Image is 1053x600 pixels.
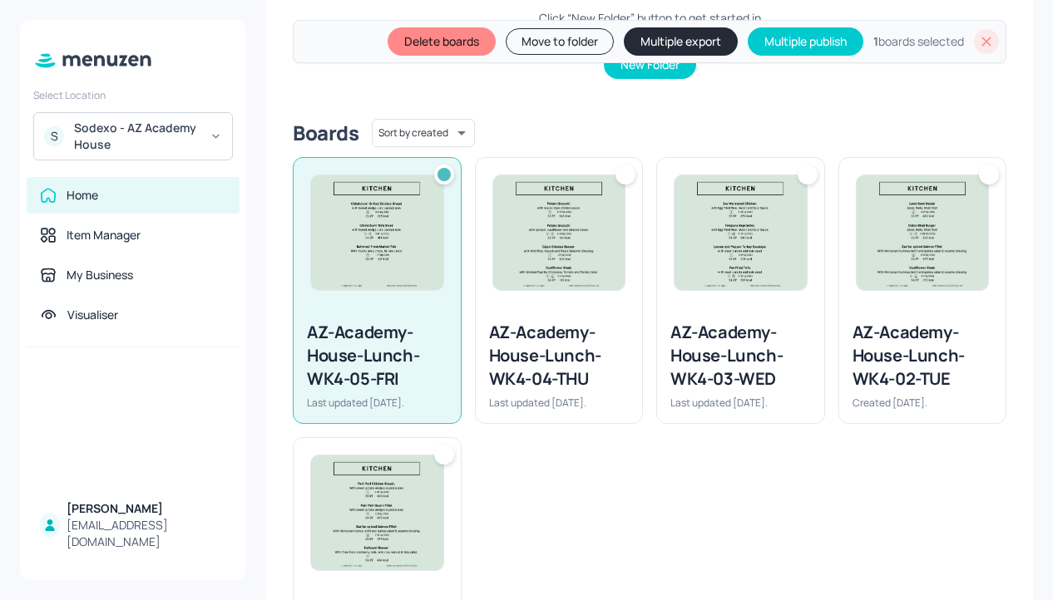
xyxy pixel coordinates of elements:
[853,321,993,391] div: AZ-Academy-House-Lunch-WK4-02-TUE
[33,88,233,102] div: Select Location
[307,321,447,391] div: AZ-Academy-House-Lunch-WK4-05-FRI
[506,28,614,55] button: Move to folder
[44,126,64,146] div: S
[853,396,993,410] div: Created [DATE].
[307,396,447,410] div: Last updated [DATE].
[388,27,496,56] button: Delete boards
[670,396,811,410] div: Last updated [DATE].
[372,116,475,150] div: Sort by created
[67,187,98,204] div: Home
[67,267,133,283] div: My Business
[311,455,443,570] img: 2025-05-28-1748434740750uq9247kn9dl.jpeg
[489,396,630,410] div: Last updated [DATE].
[311,175,443,290] img: 2025-06-10-17495523526197f4o7gazbq7.jpeg
[624,27,738,56] button: Multiple export
[670,321,811,391] div: AZ-Academy-House-Lunch-WK4-03-WED
[67,227,141,243] div: Item Manager
[873,33,964,50] div: boards selected
[67,500,226,517] div: [PERSON_NAME]
[67,517,226,550] div: [EMAIL_ADDRESS][DOMAIN_NAME]
[525,9,774,44] div: Click “New Folder” button to get started in adding your folder.
[857,175,989,290] img: 2025-06-03-1748950659501yyztpumlcdr.jpeg
[873,33,878,49] b: 1
[293,120,358,146] div: Boards
[604,51,696,79] button: New Folder
[74,120,200,153] div: Sodexo - AZ Academy House
[67,307,118,323] div: Visualiser
[493,175,625,290] img: 2025-06-10-1749552124207drefeas8tdl.jpeg
[748,27,863,56] button: Multiple publish
[675,175,807,290] img: 2025-06-10-1749551778143tfeuctet4p.jpeg
[489,321,630,391] div: AZ-Academy-House-Lunch-WK4-04-THU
